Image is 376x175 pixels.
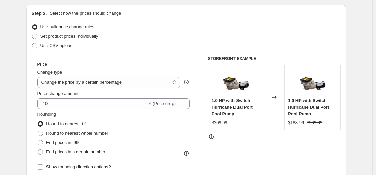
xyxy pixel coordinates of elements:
[212,98,253,116] span: 1.0 HP with Switch Hurricane Dual Port Pool Pump
[288,119,304,126] div: $188.99
[37,112,56,117] span: Rounding
[37,70,62,75] span: Change type
[46,164,111,169] span: Show rounding direction options?
[46,131,108,136] span: Round to nearest whole number
[208,56,341,61] h6: STOREFRONT EXAMPLE
[50,10,121,17] p: Select how the prices should change
[46,121,87,126] span: Round to nearest .01
[37,98,146,109] input: -15
[288,98,329,116] span: 1.0 HP with Switch Hurricane Dual Port Pool Pump
[46,149,105,154] span: End prices in a certain number
[307,119,322,126] strike: $209.99
[40,24,94,29] span: Use bulk price change rules
[299,68,326,95] img: Hurricane_Dual_Port_Pump_80x.jpg
[40,34,98,39] span: Set product prices individually
[222,68,249,95] img: Hurricane_Dual_Port_Pump_80x.jpg
[40,43,73,48] span: Use CSV upload
[37,62,47,67] h3: Price
[46,140,79,145] span: End prices in .99
[183,79,190,85] div: help
[148,101,176,106] span: % (Price drop)
[212,119,227,126] div: $209.99
[32,10,47,17] h2: Step 2.
[37,91,79,96] span: Price change amount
